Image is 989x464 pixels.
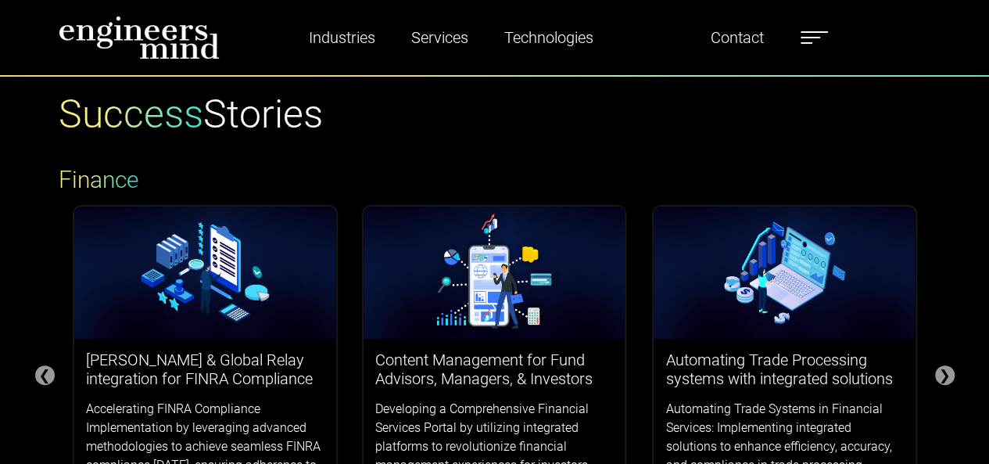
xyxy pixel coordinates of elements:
[405,20,475,56] a: Services
[364,207,625,339] img: logos
[935,365,955,385] div: ❯
[303,20,382,56] a: Industries
[59,92,203,137] span: Success
[59,166,139,193] span: Finance
[86,351,324,388] h3: [PERSON_NAME] & Global Relay integration for FINRA Compliance
[375,351,614,388] h3: Content Management for Fund Advisors, Managers, & Investors
[498,20,600,56] a: Technologies
[59,91,323,138] h1: Stories
[654,207,916,339] img: logos
[704,20,769,56] a: Contact
[59,16,220,59] img: logo
[665,351,904,388] h3: Automating Trade Processing systems with integrated solutions
[35,365,55,385] div: ❮
[74,207,336,339] img: logos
